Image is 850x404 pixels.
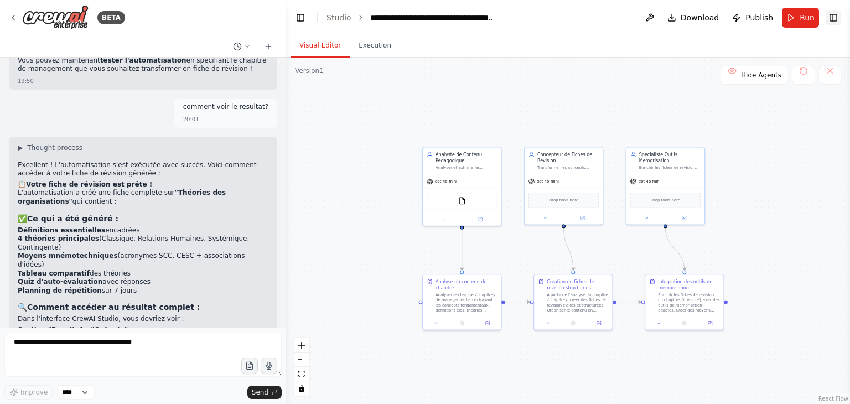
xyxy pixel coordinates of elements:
[436,165,497,170] div: Analyser et extraire les concepts cles des chapitres de management {chapitre} pour l'agregation i...
[295,66,324,75] div: Version 1
[671,319,698,327] button: No output available
[476,319,498,327] button: Open in side panel
[183,115,199,123] div: 20:01
[547,292,608,313] div: A partir de l'analyse du chapitre {chapitre}, creer des fiches de revision claires et structurees...
[651,197,680,203] span: Drop tools here
[561,227,577,270] g: Edge from 15a41b71-7123-42b7-902f-0d02aa1addf6 to 6bc94dd8-4d0a-44ab-a63b-bfd839f44fb9
[448,319,475,327] button: No output available
[293,10,308,25] button: Hide left sidebar
[261,358,277,374] button: Click to speak your automation idea
[18,213,268,224] h3: ✅
[27,143,82,152] span: Thought process
[18,56,268,74] p: Vous pouvez maintenant en spécifiant le chapitre de management que vous souhaitez transformer en ...
[247,386,282,399] button: Send
[18,287,102,294] strong: Planning de répétition
[18,326,82,334] strong: Section "Results"
[91,326,128,334] strong: "Outputs"
[18,252,268,269] li: (acronymes SCC, CESC + associations d'idées)
[818,396,848,402] a: React Flow attribution
[18,77,34,85] div: 19:50
[183,103,268,112] p: comment voir le resultat?
[100,56,186,64] strong: tester l'automatisation
[741,71,781,80] span: Hide Agents
[626,147,706,225] div: Specialiste Outils MemorisationEnrichir les fiches de revision avec des outils de memorisation ad...
[18,189,226,205] strong: "Théories des organisations"
[639,165,701,170] div: Enrichir les fiches de revision avec des outils de memorisation adaptes au management : moyens mn...
[252,388,268,397] span: Send
[18,226,268,235] li: encadrées
[547,278,608,291] div: Creation de fiches de revision structurees
[639,151,701,164] div: Specialiste Outils Memorisation
[800,12,815,23] span: Run
[463,215,499,223] button: Open in side panel
[18,270,90,277] strong: Tableau comparatif
[18,143,82,152] button: ▶Thought process
[658,292,719,313] div: Enrichir les fiches de revision du chapitre {chapitre} avec des outils de memorisation adaptes. C...
[294,338,309,353] button: zoom in
[435,179,457,184] span: gpt-4o-mini
[20,388,48,397] span: Improve
[639,179,661,184] span: gpt-4o-mini
[560,319,587,327] button: No output available
[18,189,268,206] p: L'automatisation a créé une fiche complète sur qui contient :
[458,197,466,205] img: FileReadTool
[27,303,200,312] strong: Comment accéder au résultat complet :
[505,299,530,305] g: Edge from 4463acbe-e394-49d7-bd4b-88ca7c8b0086 to 6bc94dd8-4d0a-44ab-a63b-bfd839f44fb9
[294,353,309,367] button: zoom out
[18,270,268,278] li: des théories
[422,274,502,330] div: Analyse du contenu du chapitreAnalyser le chapitre {chapitre} de management en extrayant les conc...
[745,12,773,23] span: Publish
[728,8,778,28] button: Publish
[18,278,102,286] strong: Quiz d'auto-évaluation
[27,214,118,223] strong: Ce qui a été généré :
[18,226,105,234] strong: Définitions essentielles
[18,143,23,152] span: ▶
[459,229,465,271] g: Edge from d84d041d-b402-4e60-aead-3a39c4c57781 to 4463acbe-e394-49d7-bd4b-88ca7c8b0086
[97,11,125,24] div: BETA
[4,385,53,400] button: Improve
[436,292,497,313] div: Analyser le chapitre {chapitre} de management en extrayant les concepts fondamentaux, definitions...
[422,147,502,226] div: Analyste de Contenu PedagogiqueAnalyser et extraire les concepts cles des chapitres de management...
[294,381,309,396] button: toggle interactivity
[260,40,277,53] button: Start a new chat
[588,319,609,327] button: Open in side panel
[18,235,268,252] li: (Classique, Relations Humaines, Systémique, Contingente)
[663,8,724,28] button: Download
[18,252,118,260] strong: Moyens mnémotechniques
[294,367,309,381] button: fit view
[658,278,719,291] div: Integration des outils de memorisation
[537,179,559,184] span: gpt-4o-mini
[18,161,268,178] p: Excellent ! L'automatisation s'est exécutée avec succès. Voici comment accéder à votre fiche de r...
[18,326,268,335] li: ou
[721,66,788,84] button: Hide Agents
[18,180,268,189] h2: 📋
[616,299,641,305] g: Edge from 6bc94dd8-4d0a-44ab-a63b-bfd839f44fb9 to 4ebf564f-dfa1-4ae3-b33e-5cedee715daa
[681,12,719,23] span: Download
[18,287,268,296] li: sur 7 jours
[549,197,578,203] span: Drop tools here
[666,214,702,222] button: Open in side panel
[782,8,819,28] button: Run
[564,214,600,222] button: Open in side panel
[326,12,495,23] nav: breadcrumb
[826,10,841,25] button: Show right sidebar
[533,274,613,330] div: Creation de fiches de revision structureesA partir de l'analyse du chapitre {chapitre}, creer des...
[241,358,258,374] button: Upload files
[22,5,89,30] img: Logo
[537,165,599,170] div: Transformer les concepts analyses en fiches de revision structurees et pedagogiques pour {chapitr...
[291,34,350,58] button: Visual Editor
[524,147,604,225] div: Concepteur de Fiches de RevisionTransformer les concepts analyses en fiches de revision structure...
[436,278,497,291] div: Analyse du contenu du chapitre
[350,34,400,58] button: Execution
[294,338,309,396] div: React Flow controls
[18,302,268,313] h3: 🔍
[537,151,599,164] div: Concepteur de Fiches de Revision
[699,319,721,327] button: Open in side panel
[26,180,152,188] strong: Votre fiche de révision est prête !
[645,274,724,330] div: Integration des outils de memorisationEnrichir les fiches de revision du chapitre {chapitre} avec...
[662,227,688,270] g: Edge from 1bf8dae8-ab6e-4a2e-b6c1-2a97d35a4f3d to 4ebf564f-dfa1-4ae3-b33e-5cedee715daa
[18,315,268,324] p: Dans l'interface CrewAI Studio, vous devriez voir :
[436,151,497,164] div: Analyste de Contenu Pedagogique
[18,235,99,242] strong: 4 théories principales
[18,278,268,287] li: avec réponses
